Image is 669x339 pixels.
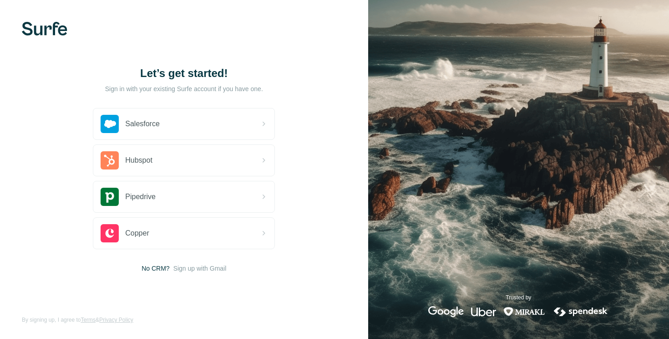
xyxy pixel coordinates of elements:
[101,151,119,169] img: hubspot's logo
[101,224,119,242] img: copper's logo
[125,118,160,129] span: Salesforce
[93,66,275,81] h1: Let’s get started!
[125,228,149,239] span: Copper
[101,115,119,133] img: salesforce's logo
[173,264,227,273] button: Sign up with Gmail
[428,306,464,317] img: google's logo
[22,316,133,324] span: By signing up, I agree to &
[22,22,67,36] img: Surfe's logo
[81,317,96,323] a: Terms
[471,306,496,317] img: uber's logo
[506,293,531,302] p: Trusted by
[125,191,156,202] span: Pipedrive
[503,306,545,317] img: mirakl's logo
[105,84,263,93] p: Sign in with your existing Surfe account if you have one.
[101,188,119,206] img: pipedrive's logo
[125,155,152,166] span: Hubspot
[552,306,609,317] img: spendesk's logo
[99,317,133,323] a: Privacy Policy
[142,264,169,273] span: No CRM?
